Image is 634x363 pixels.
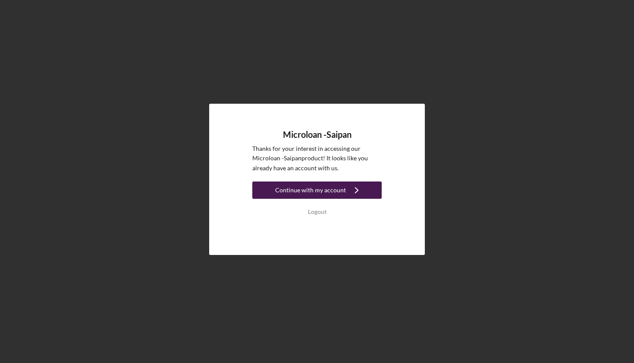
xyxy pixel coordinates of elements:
button: Logout [252,203,382,220]
p: Thanks for your interest in accessing our Microloan -Saipan product! It looks like you already ha... [252,144,382,173]
a: Continue with my account [252,181,382,201]
div: Logout [308,203,326,220]
h4: Microloan -Saipan [283,130,352,140]
div: Continue with my account [275,181,346,199]
button: Continue with my account [252,181,382,199]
